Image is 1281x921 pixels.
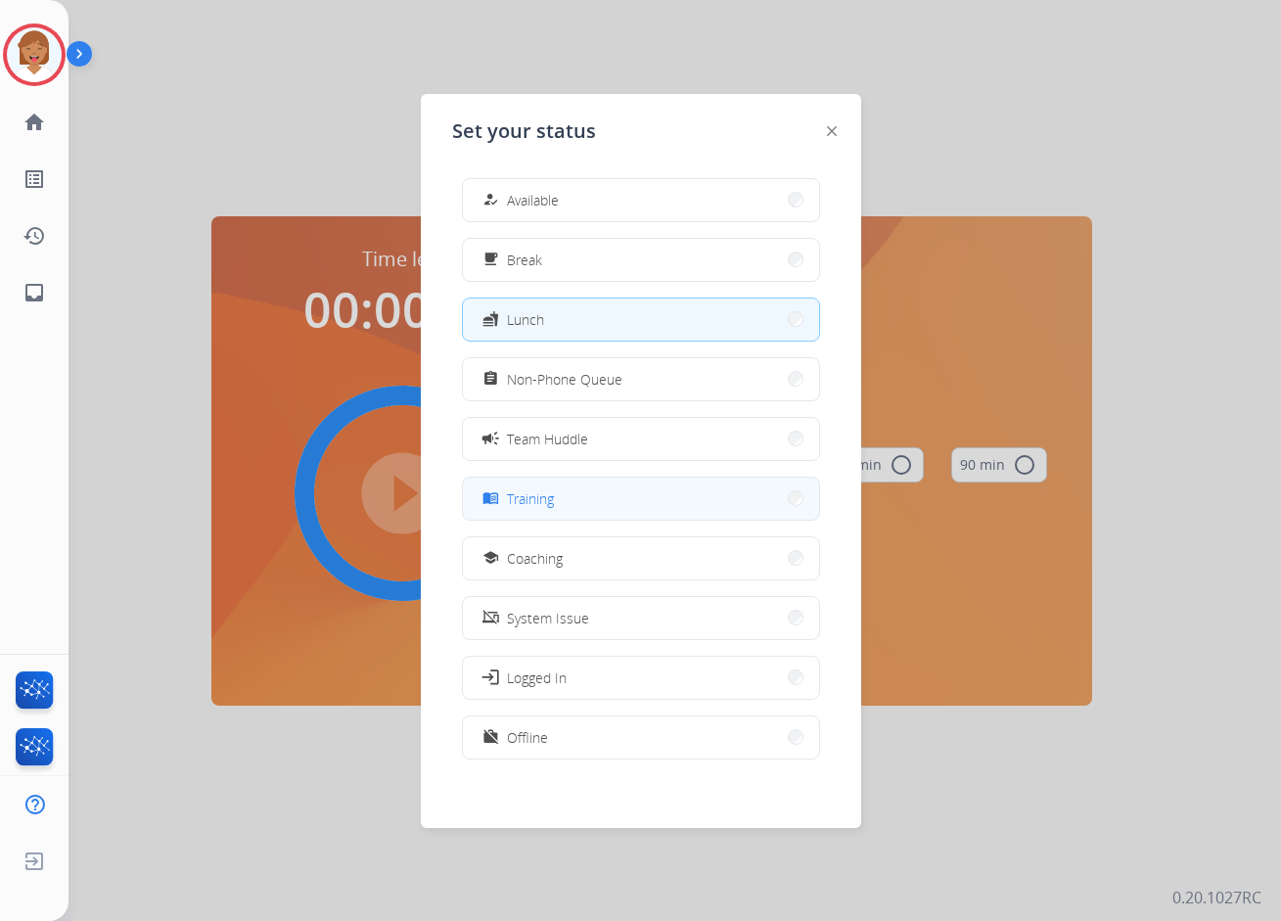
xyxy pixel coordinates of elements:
mat-icon: assignment [481,371,498,388]
span: Lunch [507,309,544,330]
span: Set your status [452,117,596,145]
span: Break [507,250,542,270]
mat-icon: phonelink_off [481,610,498,626]
mat-icon: how_to_reg [481,192,498,208]
button: System Issue [463,597,819,639]
mat-icon: menu_book [481,490,498,507]
mat-icon: campaign [480,429,499,448]
span: Offline [507,727,548,748]
button: Coaching [463,537,819,579]
mat-icon: inbox [23,281,46,304]
span: Training [507,488,554,509]
mat-icon: history [23,224,46,248]
button: Break [463,239,819,281]
mat-icon: work_off [481,729,498,746]
button: Lunch [463,299,819,341]
p: 0.20.1027RC [1172,886,1261,909]
button: Logged In [463,657,819,699]
span: Team Huddle [507,429,588,449]
mat-icon: login [480,668,499,687]
img: close-button [827,126,837,136]
span: System Issue [507,608,589,628]
span: Non-Phone Queue [507,369,622,390]
mat-icon: fastfood [481,311,498,328]
img: avatar [7,27,62,82]
mat-icon: school [481,550,498,567]
button: Training [463,478,819,520]
span: Logged In [507,668,567,688]
mat-icon: free_breakfast [481,252,498,268]
button: Non-Phone Queue [463,358,819,400]
button: Offline [463,716,819,759]
span: Available [507,190,559,210]
button: Team Huddle [463,418,819,460]
mat-icon: list_alt [23,167,46,191]
span: Coaching [507,548,563,569]
mat-icon: home [23,111,46,134]
button: Available [463,179,819,221]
